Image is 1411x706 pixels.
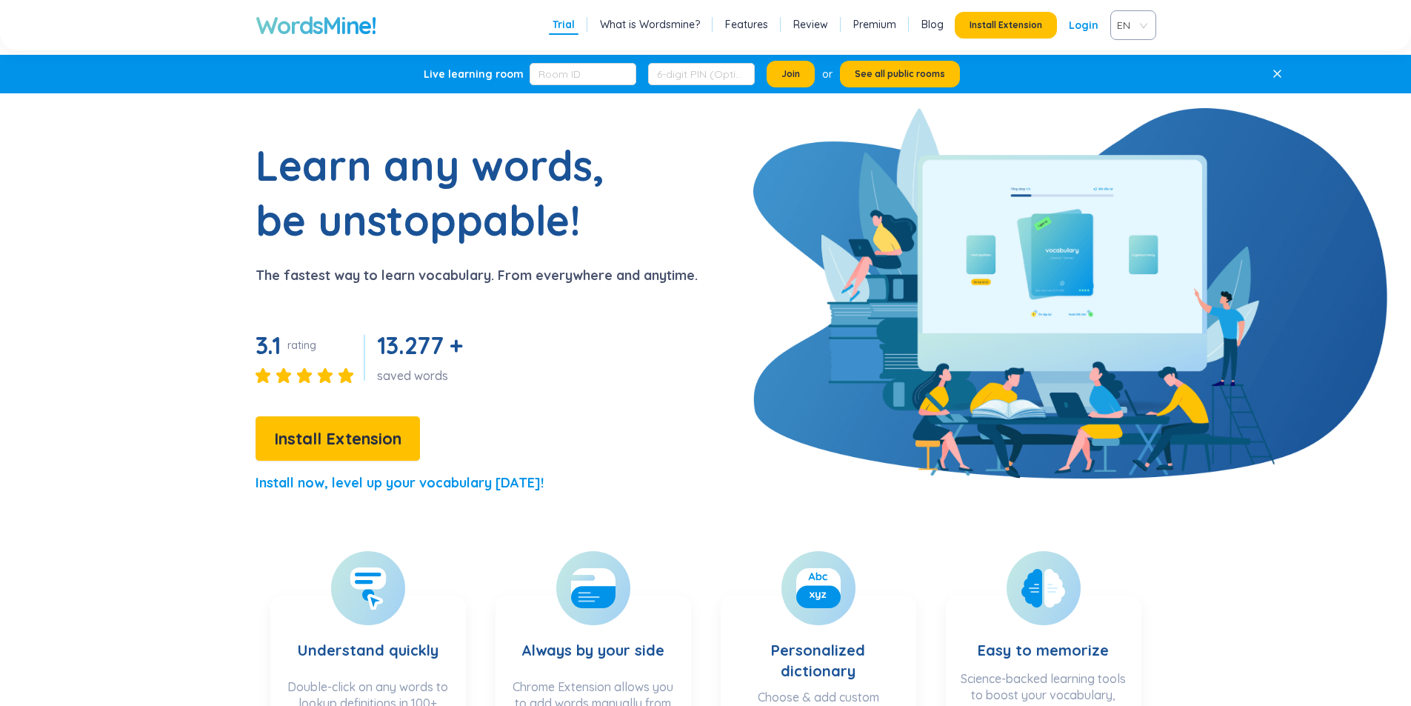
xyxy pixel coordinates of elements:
[298,610,438,671] h3: Understand quickly
[256,265,698,286] p: The fastest way to learn vocabulary. From everywhere and anytime.
[256,138,626,247] h1: Learn any words, be unstoppable!
[781,68,800,80] span: Join
[735,610,901,682] h3: Personalized dictionary
[521,610,664,671] h3: Always by your side
[1117,14,1144,36] span: VIE
[1069,12,1098,39] a: Login
[725,17,768,32] a: Features
[530,63,636,85] input: Room ID
[955,12,1057,39] button: Install Extension
[648,63,755,85] input: 6-digit PIN (Optional)
[970,19,1042,31] span: Install Extension
[256,473,544,493] p: Install now, level up your vocabulary [DATE]!
[256,330,281,360] span: 3.1
[256,433,420,447] a: Install Extension
[274,426,401,452] span: Install Extension
[600,17,700,32] a: What is Wordsmine?
[921,17,944,32] a: Blog
[978,610,1109,663] h3: Easy to memorize
[853,17,896,32] a: Premium
[793,17,828,32] a: Review
[767,61,815,87] button: Join
[840,61,960,87] button: See all public rooms
[256,10,376,40] a: WordsMine!
[424,67,524,81] div: Live learning room
[855,68,945,80] span: See all public rooms
[256,416,420,461] button: Install Extension
[287,338,316,353] div: rating
[822,66,833,82] div: or
[377,330,463,360] span: 13.277 +
[553,17,575,32] a: Trial
[377,367,469,384] div: saved words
